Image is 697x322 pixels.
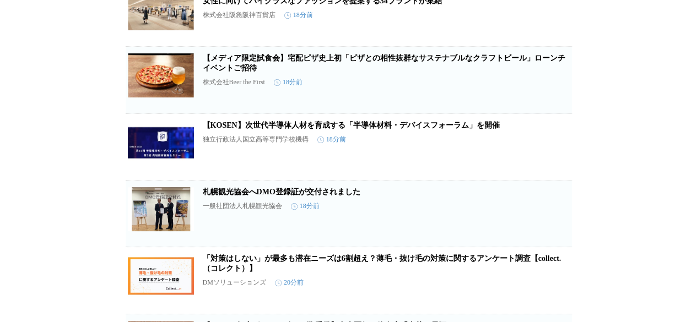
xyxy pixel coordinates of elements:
p: DMソリューションズ [203,278,266,287]
a: 【メディア限定試食会】宅配ピザ史上初「ピザとの相性抜群なサステナブルなクラフトビール」ローンチイベントご招待 [203,54,565,72]
img: 【メディア限定試食会】宅配ピザ史上初「ピザとの相性抜群なサステナブルなクラフトビール」ローンチイベントご招待 [128,53,194,97]
p: 株式会社Beer the First [203,78,265,87]
a: 札幌観光協会へDMO登録証が交付されました [203,188,360,196]
img: 【KOSEN】次世代半導体人材を育成する「半導体材料・デバイスフォーラム」を開催 [128,121,194,165]
a: 「対策はしない」が最多も潜在ニーズは6割超え？薄毛・抜け毛の対策に関するアンケート調査【collect.（コレクト）】 [203,254,561,272]
time: 18分前 [274,78,302,87]
p: 一般社団法人札幌観光協会 [203,201,282,211]
p: 独立行政法人国立高等専門学校機構 [203,135,309,144]
img: 「対策はしない」が最多も潜在ニーズは6割超え？薄毛・抜け毛の対策に関するアンケート調査【collect.（コレクト）】 [128,254,194,298]
a: 【KOSEN】次世代半導体人材を育成する「半導体材料・デバイスフォーラム」を開催 [203,121,500,129]
p: 株式会社阪急阪神百貨店 [203,10,275,20]
time: 20分前 [275,278,304,287]
time: 18分前 [317,135,346,144]
img: 札幌観光協会へDMO登録証が交付されました [128,187,194,231]
time: 18分前 [291,201,320,211]
time: 18分前 [284,10,313,20]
